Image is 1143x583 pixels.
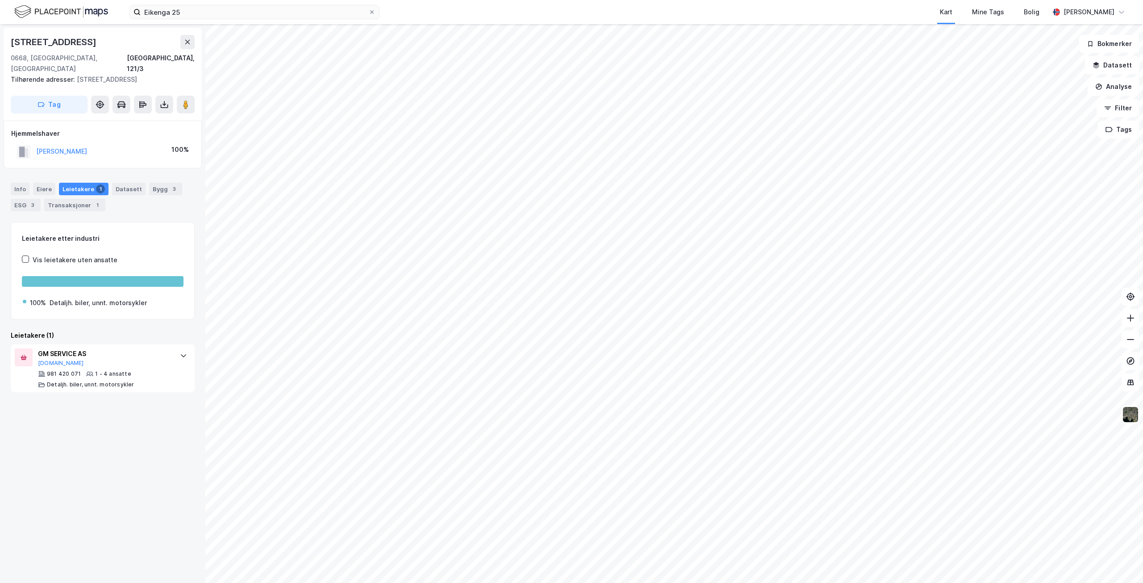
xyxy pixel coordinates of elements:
div: [GEOGRAPHIC_DATA], 121/3 [127,53,195,74]
div: Leietakere [59,183,108,195]
div: Kontrollprogram for chat [1098,540,1143,583]
div: Mine Tags [972,7,1004,17]
div: [STREET_ADDRESS] [11,35,98,49]
div: Leietakere etter industri [22,233,184,244]
div: 100% [171,144,189,155]
input: Søk på adresse, matrikkel, gårdeiere, leietakere eller personer [141,5,368,19]
div: Eiere [33,183,55,195]
div: Transaksjoner [44,199,105,211]
div: Bolig [1024,7,1039,17]
div: [PERSON_NAME] [1064,7,1114,17]
div: Vis leietakere uten ansatte [33,255,117,265]
div: Kart [940,7,952,17]
div: 3 [170,185,179,193]
div: Bygg [149,183,182,195]
button: Tag [11,96,88,113]
div: 981 420 071 [47,370,81,377]
div: [STREET_ADDRESS] [11,74,188,85]
div: Hjemmelshaver [11,128,194,139]
div: 100% [30,298,46,308]
div: 0668, [GEOGRAPHIC_DATA], [GEOGRAPHIC_DATA] [11,53,127,74]
iframe: Chat Widget [1098,540,1143,583]
button: Filter [1097,99,1139,117]
div: Leietakere (1) [11,330,195,341]
button: Tags [1098,121,1139,138]
img: logo.f888ab2527a4732fd821a326f86c7f29.svg [14,4,108,20]
button: [DOMAIN_NAME] [38,360,84,367]
div: 1 - 4 ansatte [95,370,131,377]
img: 9k= [1122,406,1139,423]
div: GM SERVICE AS [38,348,171,359]
div: Info [11,183,29,195]
div: 3 [28,201,37,210]
button: Analyse [1088,78,1139,96]
button: Bokmerker [1079,35,1139,53]
div: 1 [96,185,105,193]
div: Detaljh. biler, unnt. motorsykler [47,381,134,388]
span: Tilhørende adresser: [11,75,77,83]
div: 1 [93,201,102,210]
div: Datasett [112,183,146,195]
div: Detaljh. biler, unnt. motorsykler [50,298,147,308]
div: ESG [11,199,41,211]
button: Datasett [1085,56,1139,74]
